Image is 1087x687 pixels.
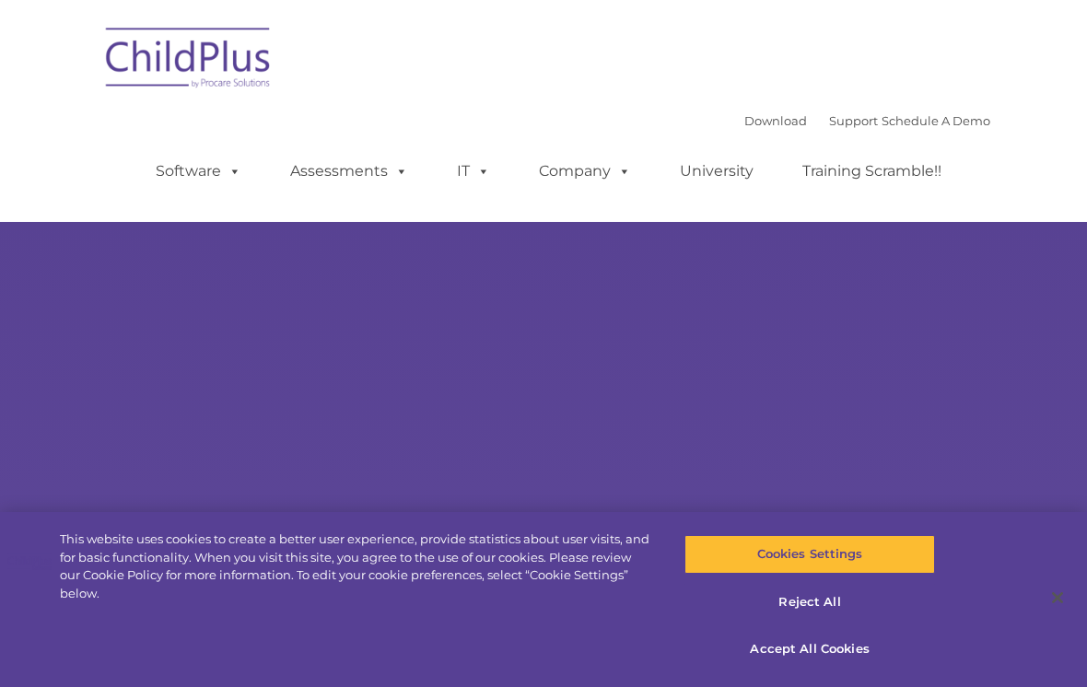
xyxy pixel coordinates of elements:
[438,153,508,190] a: IT
[272,153,427,190] a: Assessments
[684,630,934,669] button: Accept All Cookies
[784,153,960,190] a: Training Scramble!!
[882,113,990,128] a: Schedule A Demo
[137,153,260,190] a: Software
[684,535,934,574] button: Cookies Settings
[684,583,934,622] button: Reject All
[1037,577,1078,618] button: Close
[661,153,772,190] a: University
[829,113,878,128] a: Support
[520,153,649,190] a: Company
[744,113,807,128] a: Download
[97,15,281,107] img: ChildPlus by Procare Solutions
[60,530,652,602] div: This website uses cookies to create a better user experience, provide statistics about user visit...
[744,113,990,128] font: |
